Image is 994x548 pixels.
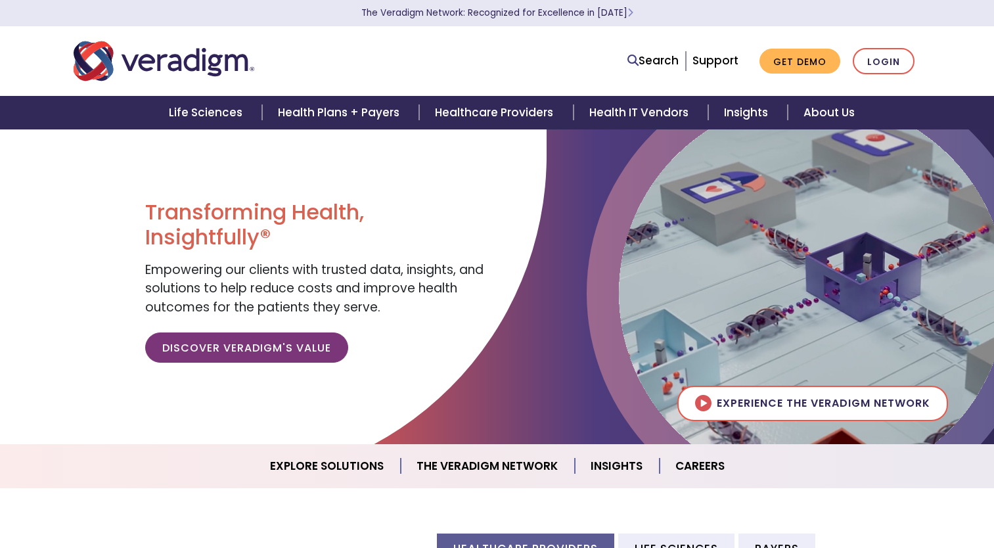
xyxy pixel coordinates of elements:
a: Insights [575,449,660,483]
a: The Veradigm Network: Recognized for Excellence in [DATE]Learn More [361,7,633,19]
a: Search [627,52,679,70]
a: Careers [660,449,740,483]
a: Insights [708,96,788,129]
a: Support [692,53,738,68]
img: Veradigm logo [74,39,254,83]
a: Healthcare Providers [419,96,573,129]
a: Health IT Vendors [574,96,708,129]
a: Login [853,48,915,75]
a: Get Demo [759,49,840,74]
a: Health Plans + Payers [262,96,419,129]
a: Explore Solutions [254,449,401,483]
span: Learn More [627,7,633,19]
span: Empowering our clients with trusted data, insights, and solutions to help reduce costs and improv... [145,261,484,316]
a: The Veradigm Network [401,449,575,483]
a: Life Sciences [153,96,262,129]
h1: Transforming Health, Insightfully® [145,200,487,250]
a: Discover Veradigm's Value [145,332,348,363]
a: About Us [788,96,870,129]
